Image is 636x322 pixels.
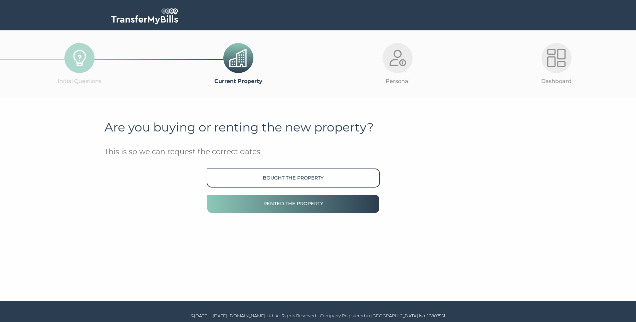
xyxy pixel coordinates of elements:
img: Previous-Property.png [229,49,248,67]
img: Dashboard-Light.png [547,49,566,67]
p: Personal [318,77,477,86]
p: This is so we can request the correct dates [104,147,532,157]
button: Bought the property [207,169,380,188]
p: Dashboard [477,77,636,86]
p: ©[DATE] – [DATE] [DOMAIN_NAME] Ltd. All Rights Reserved - Company Registered in [GEOGRAPHIC_DATA]... [106,313,530,320]
img: TransferMyBills.com - Helping ease the stress of moving [111,8,178,24]
button: Rented the property [207,194,380,213]
img: Personal-Light.png [388,49,407,67]
p: Current Property [159,77,318,86]
span: Are you buying or renting the new property? [104,120,374,134]
img: Initial-Questions-Icon.png [70,49,89,67]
